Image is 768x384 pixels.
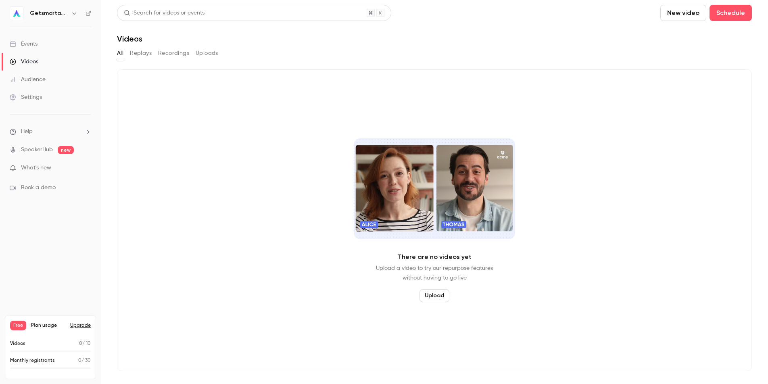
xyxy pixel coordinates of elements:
span: Help [21,127,33,136]
button: Uploads [196,47,218,60]
span: Plan usage [31,322,65,329]
p: Videos [10,340,25,347]
span: What's new [21,164,51,172]
p: Upload a video to try our repurpose features without having to go live [376,263,493,283]
iframe: Noticeable Trigger [81,165,91,172]
span: 0 [79,341,82,346]
span: 0 [78,358,81,363]
span: new [58,146,74,154]
a: SpeakerHub [21,146,53,154]
div: Audience [10,75,46,83]
div: Settings [10,93,42,101]
div: Search for videos or events [124,9,205,17]
img: Getsmartacre [10,7,23,20]
p: / 10 [79,340,91,347]
div: Events [10,40,38,48]
div: Videos [10,58,38,66]
p: Monthly registrants [10,357,55,364]
p: There are no videos yet [398,252,472,262]
button: New video [660,5,706,21]
button: Upload [419,289,449,302]
li: help-dropdown-opener [10,127,91,136]
button: Schedule [710,5,752,21]
button: Upgrade [70,322,91,329]
section: Videos [117,5,752,379]
p: / 30 [78,357,91,364]
button: Recordings [158,47,189,60]
button: All [117,47,123,60]
span: Book a demo [21,184,56,192]
button: Replays [130,47,152,60]
span: Free [10,321,26,330]
h1: Videos [117,34,142,44]
h6: Getsmartacre [30,9,68,17]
